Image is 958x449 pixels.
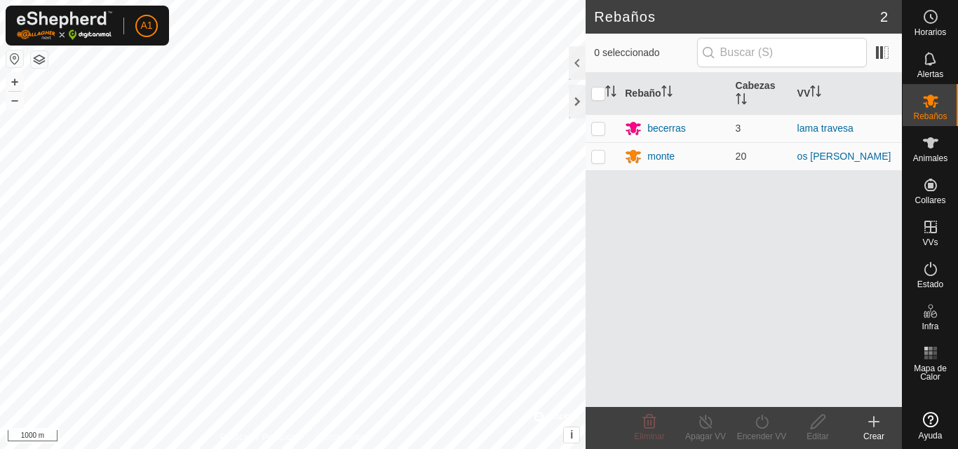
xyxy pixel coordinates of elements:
h2: Rebaños [594,8,880,25]
div: Encender VV [734,430,790,443]
div: monte [647,149,675,164]
div: becerras [647,121,685,136]
button: i [564,427,579,443]
span: Collares [915,196,945,205]
span: Alertas [917,70,943,78]
span: Estado [917,280,943,289]
a: Política de Privacidad [220,431,301,443]
th: Rebaño [619,73,729,115]
span: Infra [922,322,938,331]
span: 2 [880,6,888,27]
a: Ayuda [903,406,958,445]
span: Mapa de Calor [906,364,954,381]
span: Horarios [915,28,946,36]
span: A1 [140,18,152,33]
p-sorticon: Activar para ordenar [810,88,821,99]
div: Crear [846,430,902,443]
span: 20 [736,151,747,162]
a: lama travesa [797,123,854,134]
img: Logo Gallagher [17,11,112,40]
button: – [6,92,23,109]
button: Restablecer Mapa [6,50,23,67]
span: Eliminar [634,431,664,441]
input: Buscar (S) [697,38,867,67]
a: os [PERSON_NAME] [797,151,891,162]
span: VVs [922,238,938,247]
button: + [6,74,23,90]
p-sorticon: Activar para ordenar [605,88,616,99]
th: VV [792,73,902,115]
div: Apagar VV [677,430,734,443]
span: Ayuda [919,431,943,440]
div: Editar [790,430,846,443]
span: 3 [736,123,741,134]
th: Cabezas [730,73,792,115]
span: Rebaños [913,112,947,120]
p-sorticon: Activar para ordenar [661,88,673,99]
span: i [570,429,573,441]
p-sorticon: Activar para ordenar [736,95,747,106]
a: Contáctenos [318,431,365,443]
button: Capas del Mapa [31,51,48,68]
span: Animales [913,154,947,163]
span: 0 seleccionado [594,46,696,60]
